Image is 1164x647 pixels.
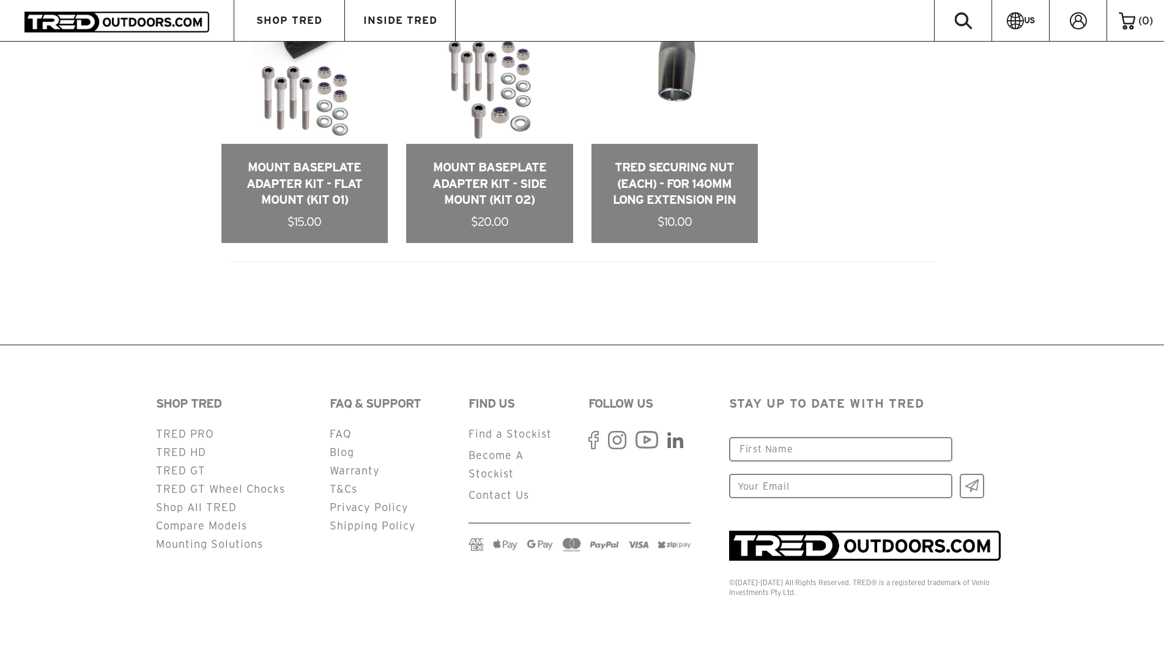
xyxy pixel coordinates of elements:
[729,474,952,498] input: Your Email
[469,425,570,504] ul: Secondary
[156,520,247,531] a: Compare Models
[729,394,1009,413] p: STAY UP TO DATE WITH TRED
[960,474,984,498] input: Ok
[330,465,380,476] a: Warranty
[330,520,416,531] a: Shipping Policy
[469,428,552,439] a: Find a Stockist
[469,449,524,479] a: Become A Stockist
[156,394,314,413] h2: SHOP TRED
[156,428,214,439] a: TRED PRO
[469,394,570,413] h2: FIND US
[469,489,529,501] a: Contact Us
[1138,15,1153,26] span: ( )
[256,15,322,26] span: SHOP TRED
[330,394,453,413] h2: FAQ & SUPPORT
[729,437,952,462] input: First Name
[156,501,237,513] a: Shop All TRED
[156,425,314,553] ul: Secondary
[330,446,354,458] a: Blog
[156,538,263,550] a: Mounting Solutions
[469,538,691,552] img: payment-logos.png
[156,483,285,495] a: TRED GT Wheel Chocks
[729,531,1001,561] img: TRED_RGB_Inline_Entity_Logo_Positive_1_1ca9957f-e149-4b59-a30a-fe7e867154af.png
[588,394,690,413] h2: FOLLOW US
[1119,12,1135,29] img: cart-icon
[330,501,409,513] a: Privacy Policy
[363,15,437,26] span: INSIDE TRED
[330,483,357,495] a: T&Cs
[24,12,209,32] img: TRED Outdoors America
[330,428,352,439] a: FAQ
[1142,15,1149,26] span: 0
[729,578,1009,598] div: ©[DATE]-[DATE] All Rights Reserved. TRED® is a registered trademark of Venlo Investments Pty Ltd.
[156,446,206,458] a: TRED HD
[330,425,453,535] ul: Secondary
[156,465,206,476] a: TRED GT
